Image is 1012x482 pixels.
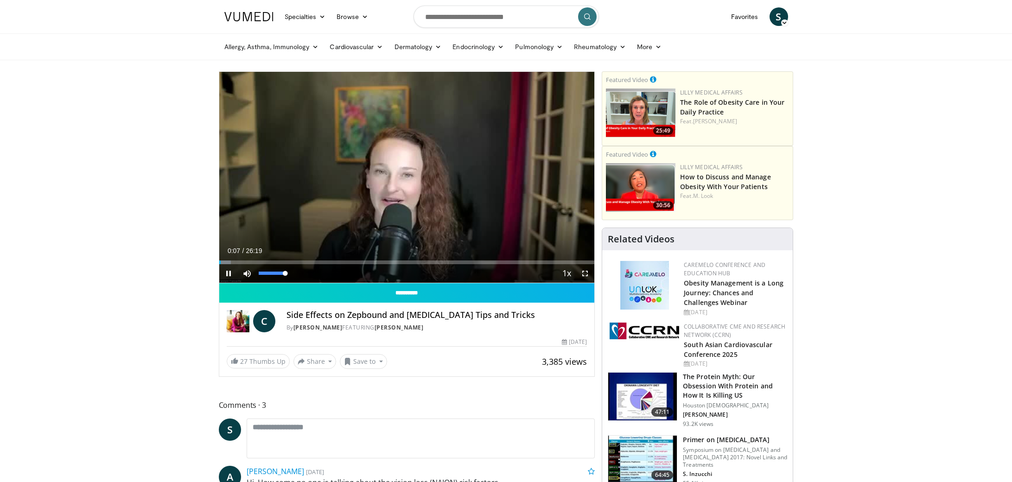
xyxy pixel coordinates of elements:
[259,272,285,275] div: Volume Level
[447,38,509,56] a: Endocrinology
[684,323,785,339] a: Collaborative CME and Research Network (CCRN)
[683,402,787,409] p: Houston [DEMOGRAPHIC_DATA]
[684,308,785,317] div: [DATE]
[683,372,787,400] h3: The Protein Myth: Our Obsession With Protein and How It Is Killing US
[680,163,743,171] a: Lilly Medical Affairs
[246,247,262,254] span: 26:19
[286,310,587,320] h4: Side Effects on Zepbound and [MEDICAL_DATA] Tips and Tricks
[683,411,787,419] p: [PERSON_NAME]
[608,372,787,428] a: 47:11 The Protein Myth: Our Obsession With Protein and How It Is Killing US Houston [DEMOGRAPHIC_...
[680,192,789,200] div: Feat.
[606,163,675,212] a: 30:56
[684,261,765,277] a: CaReMeLO Conference and Education Hub
[606,89,675,137] a: 25:49
[683,435,787,444] h3: Primer on [MEDICAL_DATA]
[683,470,787,478] p: S. Inzucchi
[340,354,387,369] button: Save to
[219,260,595,264] div: Progress Bar
[306,468,324,476] small: [DATE]
[684,360,785,368] div: [DATE]
[606,163,675,212] img: c98a6a29-1ea0-4bd5-8cf5-4d1e188984a7.png.150x105_q85_crop-smart_upscale.png
[219,38,325,56] a: Allergy, Asthma, Immunology
[576,264,594,283] button: Fullscreen
[770,7,788,26] a: S
[651,470,674,480] span: 64:45
[568,38,631,56] a: Rheumatology
[219,399,595,411] span: Comments 3
[680,98,784,116] a: The Role of Obesity Care in Your Daily Practice
[542,356,587,367] span: 3,385 views
[219,72,595,283] video-js: Video Player
[219,264,238,283] button: Pause
[610,323,679,339] img: a04ee3ba-8487-4636-b0fb-5e8d268f3737.png.150x105_q85_autocrop_double_scale_upscale_version-0.2.png
[375,323,424,331] a: [PERSON_NAME]
[653,201,673,209] span: 30:56
[680,117,789,126] div: Feat.
[242,247,244,254] span: /
[247,466,304,476] a: [PERSON_NAME]
[389,38,447,56] a: Dermatology
[240,357,248,366] span: 27
[414,6,599,28] input: Search topics, interventions
[227,310,249,332] img: Dr. Carolynn Francavilla
[693,117,737,125] a: [PERSON_NAME]
[293,323,343,331] a: [PERSON_NAME]
[286,323,587,332] div: By FEATURING
[651,407,674,417] span: 47:11
[606,150,648,159] small: Featured Video
[279,7,331,26] a: Specialties
[684,340,772,359] a: South Asian Cardiovascular Conference 2025
[683,420,713,428] p: 93.2K views
[219,419,241,441] a: S
[606,76,648,84] small: Featured Video
[680,172,771,191] a: How to Discuss and Manage Obesity With Your Patients
[608,373,677,421] img: b7b8b05e-5021-418b-a89a-60a270e7cf82.150x105_q85_crop-smart_upscale.jpg
[227,354,290,368] a: 27 Thumbs Up
[631,38,667,56] a: More
[653,127,673,135] span: 25:49
[620,261,669,310] img: 45df64a9-a6de-482c-8a90-ada250f7980c.png.150x105_q85_autocrop_double_scale_upscale_version-0.2.jpg
[680,89,743,96] a: Lilly Medical Affairs
[608,234,675,245] h4: Related Videos
[224,12,274,21] img: VuMedi Logo
[606,89,675,137] img: e1208b6b-349f-4914-9dd7-f97803bdbf1d.png.150x105_q85_crop-smart_upscale.png
[253,310,275,332] a: C
[238,264,256,283] button: Mute
[509,38,568,56] a: Pulmonology
[693,192,713,200] a: M. Look
[293,354,337,369] button: Share
[684,279,783,307] a: Obesity Management is a Long Journey: Chances and Challenges Webinar
[557,264,576,283] button: Playback Rate
[324,38,388,56] a: Cardiovascular
[562,338,587,346] div: [DATE]
[683,446,787,469] p: Symposium on [MEDICAL_DATA] and [MEDICAL_DATA] 2017: Novel Links and Treatments
[228,247,240,254] span: 0:07
[331,7,374,26] a: Browse
[726,7,764,26] a: Favorites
